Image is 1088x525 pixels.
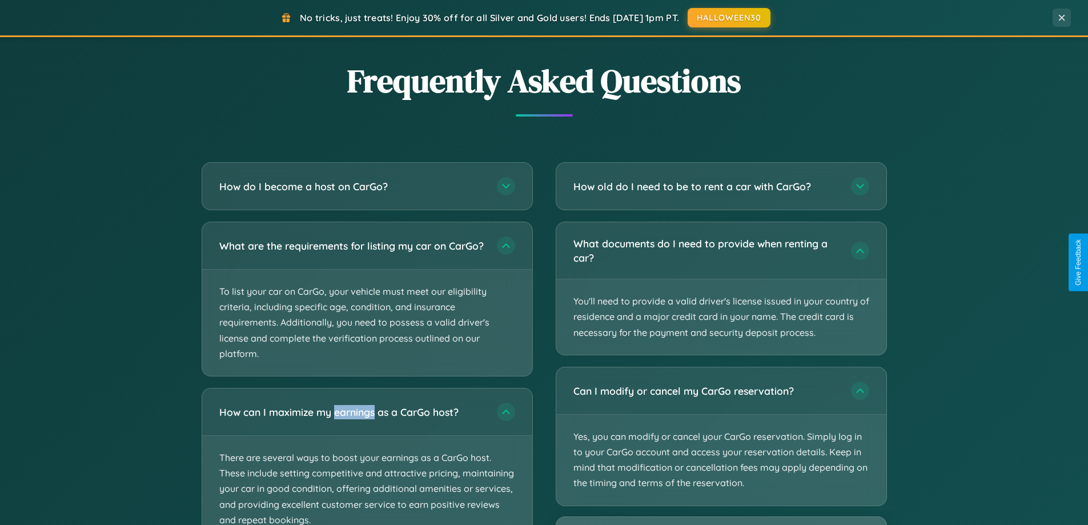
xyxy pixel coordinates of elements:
h3: What are the requirements for listing my car on CarGo? [219,239,485,253]
p: To list your car on CarGo, your vehicle must meet our eligibility criteria, including specific ag... [202,270,532,376]
p: You'll need to provide a valid driver's license issued in your country of residence and a major c... [556,279,886,355]
h3: Can I modify or cancel my CarGo reservation? [573,384,840,398]
div: Give Feedback [1074,239,1082,286]
span: No tricks, just treats! Enjoy 30% off for all Silver and Gold users! Ends [DATE] 1pm PT. [300,12,679,23]
h3: How can I maximize my earnings as a CarGo host? [219,405,485,419]
p: Yes, you can modify or cancel your CarGo reservation. Simply log in to your CarGo account and acc... [556,415,886,506]
button: HALLOWEEN30 [688,8,770,27]
h3: How do I become a host on CarGo? [219,179,485,194]
h3: What documents do I need to provide when renting a car? [573,237,840,264]
h2: Frequently Asked Questions [202,59,887,103]
h3: How old do I need to be to rent a car with CarGo? [573,179,840,194]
